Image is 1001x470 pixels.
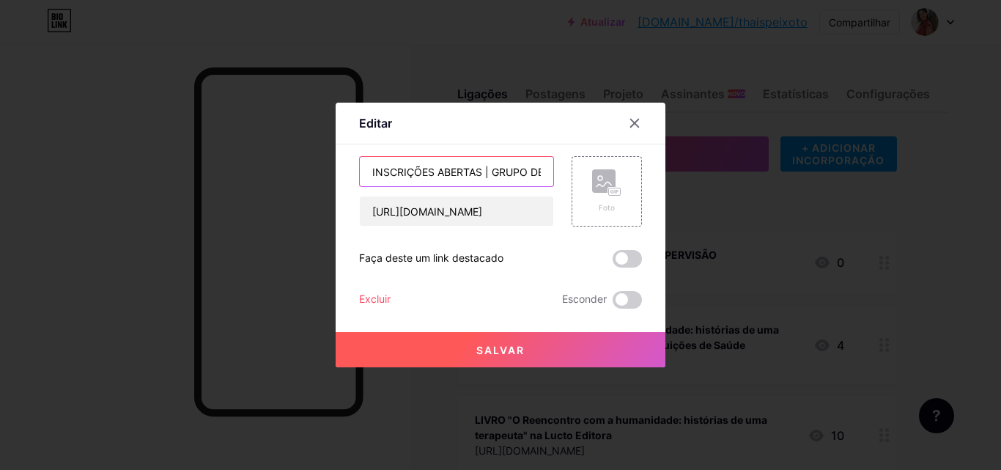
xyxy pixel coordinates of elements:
[336,332,665,367] button: Salvar
[359,293,391,305] font: Excluir
[360,157,553,186] input: Título
[476,344,525,356] font: Salvar
[562,293,607,305] font: Esconder
[359,116,392,131] font: Editar
[359,251,503,264] font: Faça deste um link destacado
[360,197,553,226] input: URL
[599,203,615,212] font: Foto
